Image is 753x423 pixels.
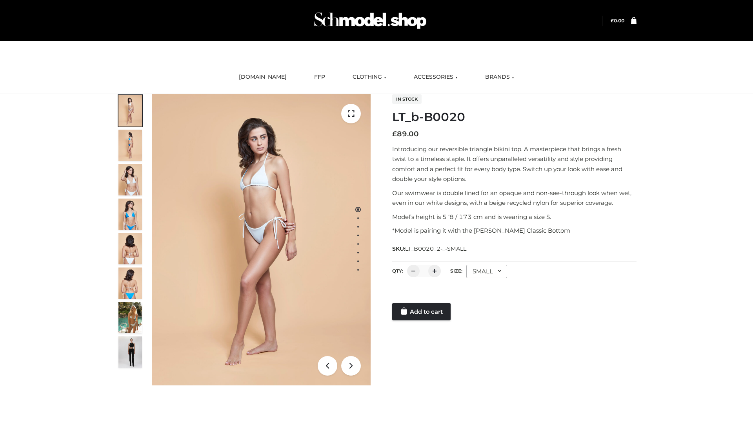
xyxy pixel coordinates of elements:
span: In stock [392,94,422,104]
img: ArielClassicBikiniTop_CloudNine_AzureSky_OW114ECO_8-scaled.jpg [118,268,142,299]
img: ArielClassicBikiniTop_CloudNine_AzureSky_OW114ECO_1 [152,94,371,385]
img: 49df5f96394c49d8b5cbdcda3511328a.HD-1080p-2.5Mbps-49301101_thumbnail.jpg [118,336,142,368]
a: ACCESSORIES [408,69,464,86]
bdi: 0.00 [611,18,624,23]
bdi: 89.00 [392,130,419,138]
span: SKU: [392,244,467,253]
span: £ [611,18,614,23]
a: FFP [308,69,331,86]
h1: LT_b-B0020 [392,110,637,124]
a: CLOTHING [347,69,392,86]
p: Our swimwear is double lined for an opaque and non-see-through look when wet, even in our white d... [392,188,637,208]
a: BRANDS [479,69,520,86]
img: ArielClassicBikiniTop_CloudNine_AzureSky_OW114ECO_4-scaled.jpg [118,199,142,230]
img: ArielClassicBikiniTop_CloudNine_AzureSky_OW114ECO_2-scaled.jpg [118,130,142,161]
a: [DOMAIN_NAME] [233,69,293,86]
img: Arieltop_CloudNine_AzureSky2.jpg [118,302,142,333]
div: SMALL [466,265,507,278]
p: *Model is pairing it with the [PERSON_NAME] Classic Bottom [392,226,637,236]
span: £ [392,130,397,138]
label: Size: [450,268,462,274]
a: Add to cart [392,303,451,320]
img: ArielClassicBikiniTop_CloudNine_AzureSky_OW114ECO_3-scaled.jpg [118,164,142,195]
span: LT_B0020_2-_-SMALL [405,245,466,252]
label: QTY: [392,268,403,274]
p: Model’s height is 5 ‘8 / 173 cm and is wearing a size S. [392,212,637,222]
p: Introducing our reversible triangle bikini top. A masterpiece that brings a fresh twist to a time... [392,144,637,184]
img: ArielClassicBikiniTop_CloudNine_AzureSky_OW114ECO_7-scaled.jpg [118,233,142,264]
a: £0.00 [611,18,624,23]
img: ArielClassicBikiniTop_CloudNine_AzureSky_OW114ECO_1-scaled.jpg [118,95,142,127]
img: Schmodel Admin 964 [311,5,429,36]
